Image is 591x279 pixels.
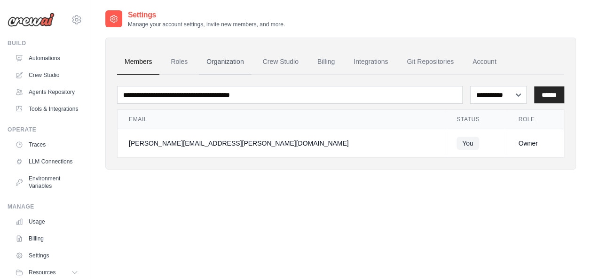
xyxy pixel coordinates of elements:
[465,49,504,75] a: Account
[457,137,479,150] span: You
[8,126,82,133] div: Operate
[11,248,82,263] a: Settings
[129,139,434,148] div: [PERSON_NAME][EMAIL_ADDRESS][PERSON_NAME][DOMAIN_NAME]
[11,137,82,152] a: Traces
[518,139,552,148] div: Owner
[163,49,195,75] a: Roles
[255,49,306,75] a: Crew Studio
[346,49,395,75] a: Integrations
[199,49,251,75] a: Organization
[11,68,82,83] a: Crew Studio
[11,171,82,194] a: Environment Variables
[11,101,82,116] a: Tools & Integrations
[445,110,507,129] th: Status
[128,21,285,28] p: Manage your account settings, invite new members, and more.
[11,154,82,169] a: LLM Connections
[11,85,82,100] a: Agents Repository
[507,110,564,129] th: Role
[11,214,82,229] a: Usage
[117,49,159,75] a: Members
[8,39,82,47] div: Build
[8,203,82,210] div: Manage
[11,231,82,246] a: Billing
[29,269,55,276] span: Resources
[8,13,55,27] img: Logo
[399,49,461,75] a: Git Repositories
[11,51,82,66] a: Automations
[118,110,445,129] th: Email
[128,9,285,21] h2: Settings
[310,49,342,75] a: Billing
